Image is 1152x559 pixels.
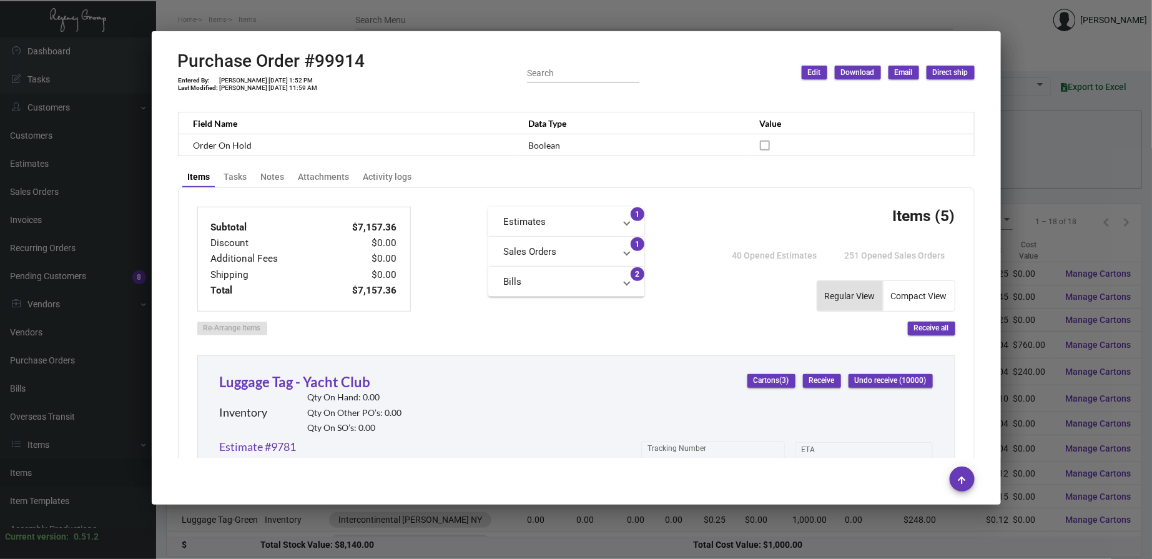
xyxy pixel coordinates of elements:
[780,377,789,385] span: (3)
[747,112,974,134] th: Value
[835,244,955,267] button: 251 Opened Sales Orders
[260,171,284,184] div: Notes
[732,250,817,260] span: 40 Opened Estimates
[488,267,644,297] mat-expansion-panel-header: Bills
[841,67,875,78] span: Download
[187,171,210,184] div: Items
[308,392,402,403] h2: Qty On Hand: 0.00
[308,408,402,418] h2: Qty On Other PO’s: 0.00
[835,66,881,79] button: Download
[503,275,614,289] mat-panel-title: Bills
[220,406,268,420] h2: Inventory
[210,283,323,299] td: Total
[817,281,883,311] button: Regular View
[747,374,795,388] button: Cartons(3)
[722,244,827,267] button: 40 Opened Estimates
[855,375,927,386] span: Undo receive (10000)
[927,66,975,79] button: Direct ship
[74,530,99,543] div: 0.51.2
[210,220,323,235] td: Subtotal
[914,324,949,333] span: Receive all
[933,67,968,78] span: Direct ship
[219,84,318,92] td: [PERSON_NAME] [DATE] 11:59 AM
[298,171,349,184] div: Attachments
[323,220,398,235] td: $7,157.36
[488,237,644,267] mat-expansion-panel-header: Sales Orders
[754,375,789,386] span: Cartons
[220,438,297,455] a: Estimate #9781
[178,112,516,134] th: Field Name
[802,66,827,79] button: Edit
[323,283,398,299] td: $7,157.36
[845,250,945,260] span: 251 Opened Sales Orders
[204,324,261,333] span: Re-Arrange Items
[219,77,318,84] td: [PERSON_NAME] [DATE] 1:52 PM
[194,140,252,151] span: Order On Hold
[210,251,323,267] td: Additional Fees
[529,140,561,151] span: Boolean
[849,374,933,388] button: Undo receive (10000)
[503,245,614,259] mat-panel-title: Sales Orders
[895,67,913,78] span: Email
[908,322,955,335] button: Receive all
[178,77,219,84] td: Entered By:
[323,267,398,283] td: $0.00
[178,51,365,72] h2: Purchase Order #99914
[5,530,69,543] div: Current version:
[210,267,323,283] td: Shipping
[488,207,644,237] mat-expansion-panel-header: Estimates
[803,374,841,388] button: Receive
[809,375,835,386] span: Receive
[884,281,955,311] button: Compact View
[503,215,614,229] mat-panel-title: Estimates
[178,84,219,92] td: Last Modified:
[308,423,402,433] h2: Qty On SO’s: 0.00
[808,67,821,78] span: Edit
[220,455,276,472] a: Bill #38201
[516,112,747,134] th: Data Type
[363,171,411,184] div: Activity logs
[210,235,323,251] td: Discount
[323,235,398,251] td: $0.00
[197,322,267,335] button: Re-Arrange Items
[889,66,919,79] button: Email
[893,207,955,225] h3: Items (5)
[801,448,840,458] input: Start date
[323,251,398,267] td: $0.00
[220,373,371,390] a: Luggage Tag - Yacht Club
[224,171,247,184] div: Tasks
[850,448,910,458] input: End date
